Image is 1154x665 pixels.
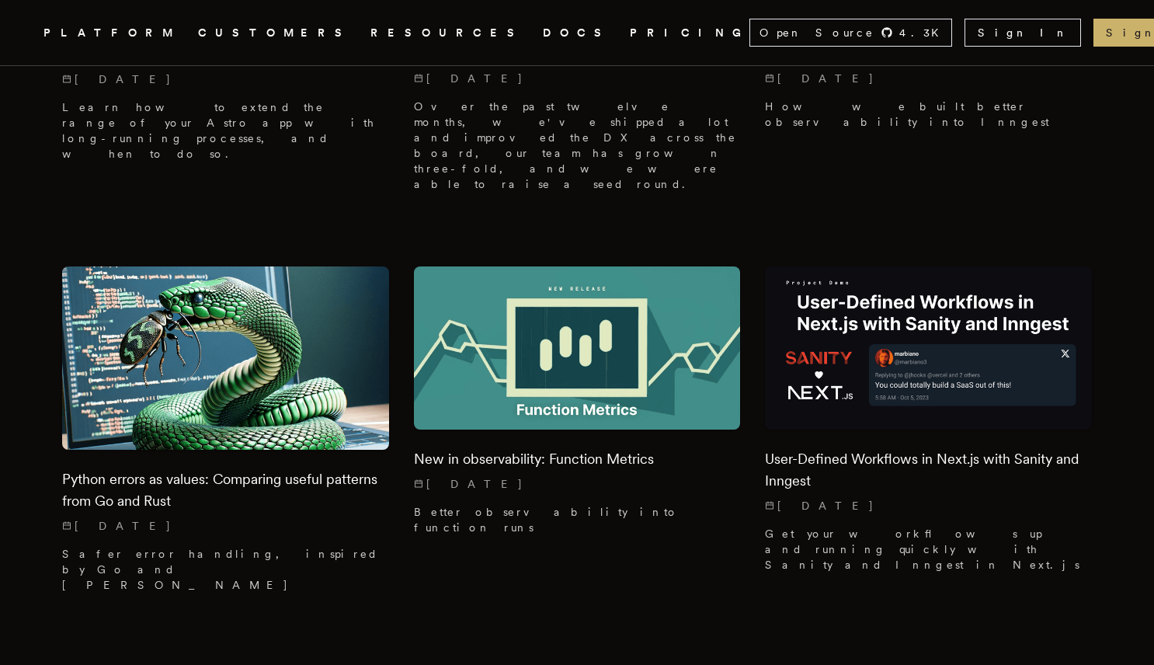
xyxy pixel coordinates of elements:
[62,468,389,512] h2: Python errors as values: Comparing useful patterns from Go and Rust
[62,518,389,534] p: [DATE]
[965,19,1081,47] a: Sign In
[899,25,948,40] span: 4.3 K
[62,71,389,87] p: [DATE]
[414,504,741,535] p: Better observability into function runs
[62,99,389,162] p: Learn how to extend the range of your Astro app with long-running processes, and when to do so.
[414,99,741,192] p: Over the past twelve months, we've shipped a lot and improved the DX across the board, our team h...
[765,71,1092,86] p: [DATE]
[765,498,1092,514] p: [DATE]
[62,266,389,451] img: Featured image for Python errors as values: Comparing useful patterns from Go and Rust blog post
[765,526,1092,573] p: Get your workflows up and running quickly with Sanity and Inngest in Next.js
[414,476,741,492] p: [DATE]
[414,266,741,430] img: Featured image for New in observability: Function Metrics blog post
[759,25,874,40] span: Open Source
[198,23,352,43] a: CUSTOMERS
[765,448,1092,492] h2: User-Defined Workflows in Next.js with Sanity and Inngest
[414,448,741,470] h2: New in observability: Function Metrics
[765,266,1092,430] img: Featured image for User-Defined Workflows in Next.js with Sanity and Inngest blog post
[630,23,749,43] a: PRICING
[765,266,1092,585] a: Featured image for User-Defined Workflows in Next.js with Sanity and Inngest blog postUser-Define...
[62,546,389,593] p: Safer error handling, inspired by Go and [PERSON_NAME]
[543,23,611,43] a: DOCS
[414,266,741,548] a: Featured image for New in observability: Function Metrics blog postNew in observability: Function...
[765,99,1092,130] p: How we built better observability into Inngest
[62,266,389,606] a: Featured image for Python errors as values: Comparing useful patterns from Go and Rust blog postP...
[370,23,524,43] button: RESOURCES
[414,71,741,86] p: [DATE]
[43,23,179,43] button: PLATFORM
